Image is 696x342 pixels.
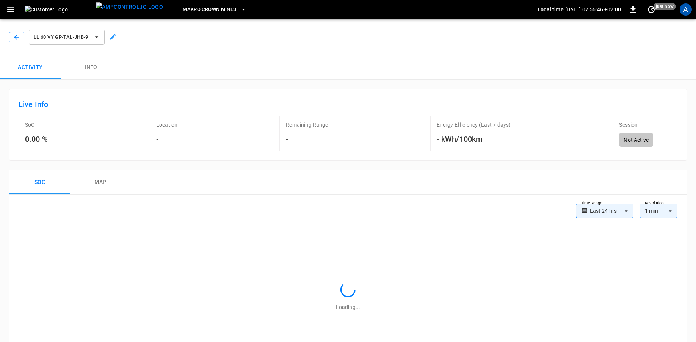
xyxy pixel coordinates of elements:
[19,98,677,110] h6: Live Info
[680,3,692,16] div: profile-icon
[183,5,236,14] span: Makro Crown Mines
[336,304,360,310] span: Loading...
[96,2,163,12] img: ampcontrol.io logo
[437,121,511,129] p: Energy Efficiency (Last 7 days)
[645,3,657,16] button: set refresh interval
[25,133,48,145] h6: 0.00 %
[286,121,328,129] p: Remaining Range
[581,200,602,206] label: Time Range
[640,204,677,218] div: 1 min
[624,136,649,144] p: Not Active
[619,121,638,129] p: Session
[34,33,90,42] span: LL 60 VY GP-TAL-JHB-9
[565,6,621,13] p: [DATE] 07:56:46 +02:00
[156,121,177,129] p: Location
[25,6,93,13] img: Customer Logo
[645,200,664,206] label: Resolution
[61,55,121,80] button: Info
[156,133,159,145] h6: -
[180,2,249,17] button: Makro Crown Mines
[654,3,676,10] span: just now
[437,133,511,145] h6: - kWh/100km
[25,121,34,129] p: SoC
[9,170,70,195] button: Soc
[70,170,131,195] button: map
[29,30,105,45] button: LL 60 VY GP-TAL-JHB-9
[590,204,633,218] div: Last 24 hrs
[538,6,564,13] p: Local time
[286,133,328,145] h6: -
